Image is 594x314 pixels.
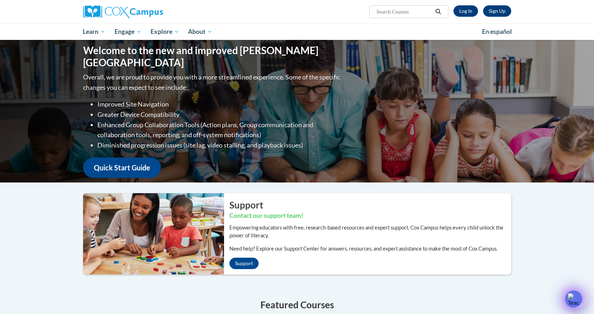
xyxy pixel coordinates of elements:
li: Diminished progression issues (site lag, video stalling, and playback issues) [97,140,342,150]
h2: Support [229,199,511,211]
a: Engage [110,24,146,40]
h1: Welcome to the new and improved [PERSON_NAME][GEOGRAPHIC_DATA] [83,45,342,68]
span: Explore [151,27,179,36]
p: Overall, we are proud to provide you with a more streamlined experience. Some of the specific cha... [83,72,342,93]
img: ... [78,193,224,274]
a: Learn [78,24,110,40]
li: Improved Site Navigation [97,99,342,109]
a: Quick Start Guide [83,158,161,178]
a: Register [483,5,511,17]
a: Log In [453,5,478,17]
a: En español [477,24,517,39]
li: Greater Device Compatibility [97,109,342,120]
a: Cox Campus [83,5,219,18]
li: Enhanced Group Collaboration Tools (Action plans, Group communication and collaboration tools, re... [97,120,342,140]
span: About [188,27,212,36]
p: Empowering educators with free, research-based resources and expert support, Cox Campus helps eve... [229,224,511,240]
a: Support [229,258,259,269]
h3: Contact our support team! [229,211,511,220]
h4: Featured Courses [83,298,511,312]
a: About [183,24,217,40]
img: Cox Campus [83,5,163,18]
span: Learn [83,27,105,36]
div: Main menu [72,24,522,40]
a: Explore [146,24,184,40]
input: Search Courses [376,7,433,16]
span: Engage [115,27,141,36]
iframe: Button to launch messaging window [565,285,588,308]
span: En español [482,28,512,35]
button: Search [433,7,443,16]
p: Need help? Explore our Support Center for answers, resources, and expert assistance to make the m... [229,245,511,253]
